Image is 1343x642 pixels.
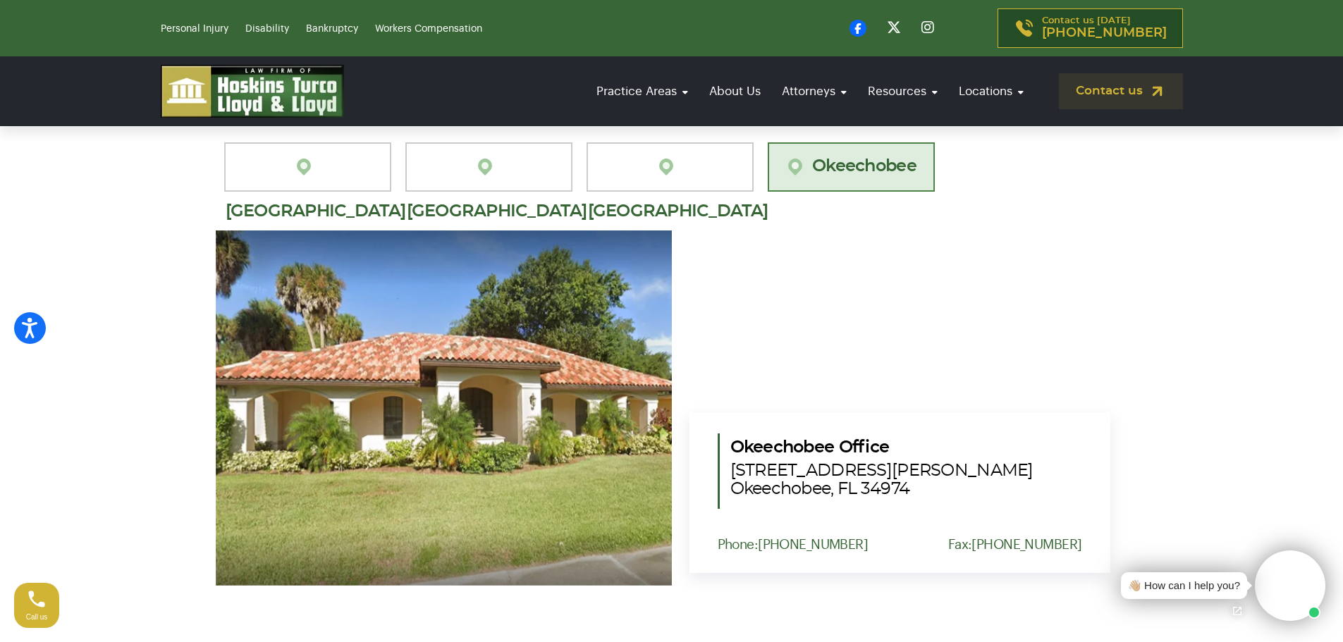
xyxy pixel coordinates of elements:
[1128,578,1240,594] div: 👋🏼 How can I help you?
[656,156,683,177] img: location
[730,433,1082,498] h5: Okeechobee Office
[952,71,1031,111] a: Locations
[475,156,502,177] img: location
[758,538,868,551] a: [PHONE_NUMBER]
[1222,596,1252,626] a: Open chat
[26,613,48,621] span: Call us
[768,142,935,192] a: Okeechobee
[775,71,854,111] a: Attorneys
[702,71,768,111] a: About Us
[861,71,945,111] a: Resources
[1042,16,1167,40] p: Contact us [DATE]
[161,24,228,34] a: Personal Injury
[971,538,1081,551] a: [PHONE_NUMBER]
[718,537,869,552] p: Phone:
[948,537,1082,552] p: Fax:
[1042,26,1167,40] span: [PHONE_NUMBER]
[589,71,695,111] a: Practice Areas
[306,24,358,34] a: Bankruptcy
[216,230,672,586] img: OK Office
[998,8,1183,48] a: Contact us [DATE][PHONE_NUMBER]
[587,142,754,192] a: [GEOGRAPHIC_DATA]
[730,462,1082,498] span: [STREET_ADDRESS][PERSON_NAME] Okeechobee, FL 34974
[224,142,391,192] a: [GEOGRAPHIC_DATA][PERSON_NAME]
[1059,73,1183,109] a: Contact us
[161,65,344,118] img: logo
[375,24,482,34] a: Workers Compensation
[294,156,321,177] img: location
[785,156,812,177] img: location
[405,142,572,192] a: [GEOGRAPHIC_DATA][PERSON_NAME]
[245,24,289,34] a: Disability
